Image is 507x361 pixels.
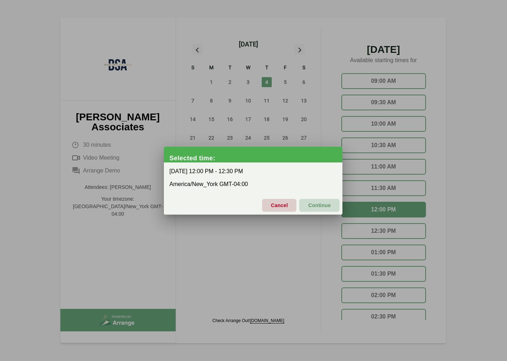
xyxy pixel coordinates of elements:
[308,198,331,213] span: Continue
[299,199,339,212] button: Continue
[164,162,342,193] div: [DATE] 12:00 PM - 12:30 PM America/New_York GMT-04:00
[170,155,342,162] div: Selected time:
[271,198,288,213] span: Cancel
[262,199,297,212] button: Cancel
